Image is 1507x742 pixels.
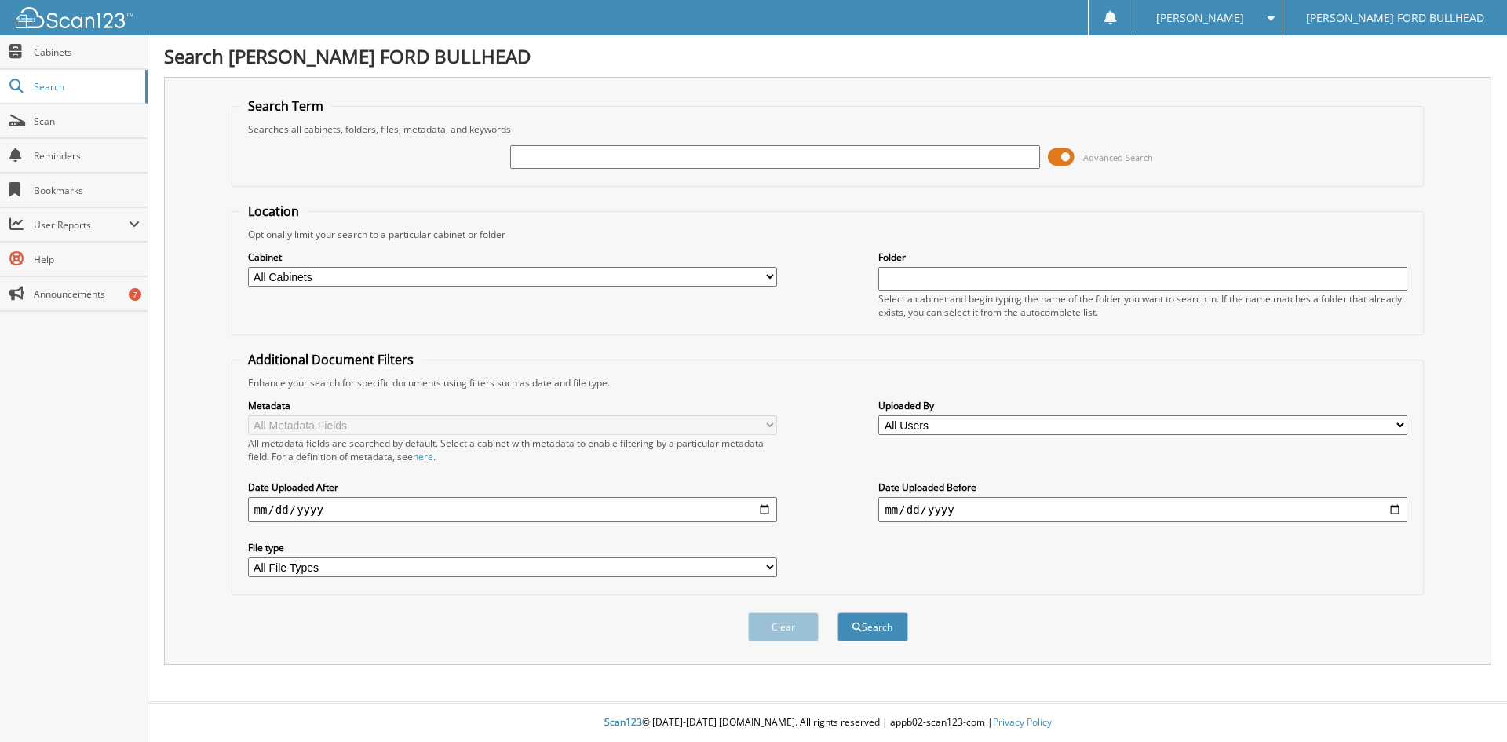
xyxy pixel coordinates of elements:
[1156,13,1244,23] span: [PERSON_NAME]
[240,97,331,115] legend: Search Term
[34,115,140,128] span: Scan
[129,288,141,301] div: 7
[878,481,1407,494] label: Date Uploaded Before
[34,287,140,301] span: Announcements
[240,122,1416,136] div: Searches all cabinets, folders, files, metadata, and keywords
[878,292,1407,319] div: Select a cabinet and begin typing the name of the folder you want to search in. If the name match...
[240,203,307,220] legend: Location
[240,228,1416,241] div: Optionally limit your search to a particular cabinet or folder
[878,250,1407,264] label: Folder
[993,715,1052,729] a: Privacy Policy
[16,7,133,28] img: scan123-logo-white.svg
[413,450,433,463] a: here
[878,497,1407,522] input: end
[248,541,777,554] label: File type
[248,399,777,412] label: Metadata
[748,612,819,641] button: Clear
[240,376,1416,389] div: Enhance your search for specific documents using filters such as date and file type.
[604,715,642,729] span: Scan123
[34,184,140,197] span: Bookmarks
[34,218,129,232] span: User Reports
[248,497,777,522] input: start
[248,437,777,463] div: All metadata fields are searched by default. Select a cabinet with metadata to enable filtering b...
[34,46,140,59] span: Cabinets
[34,149,140,163] span: Reminders
[1083,152,1153,163] span: Advanced Search
[1306,13,1484,23] span: [PERSON_NAME] FORD BULLHEAD
[837,612,908,641] button: Search
[148,704,1507,742] div: © [DATE]-[DATE] [DOMAIN_NAME]. All rights reserved | appb02-scan123-com |
[248,250,777,264] label: Cabinet
[878,399,1407,412] label: Uploaded By
[164,43,1491,69] h1: Search [PERSON_NAME] FORD BULLHEAD
[34,253,140,266] span: Help
[34,80,137,93] span: Search
[248,481,777,494] label: Date Uploaded After
[240,351,421,368] legend: Additional Document Filters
